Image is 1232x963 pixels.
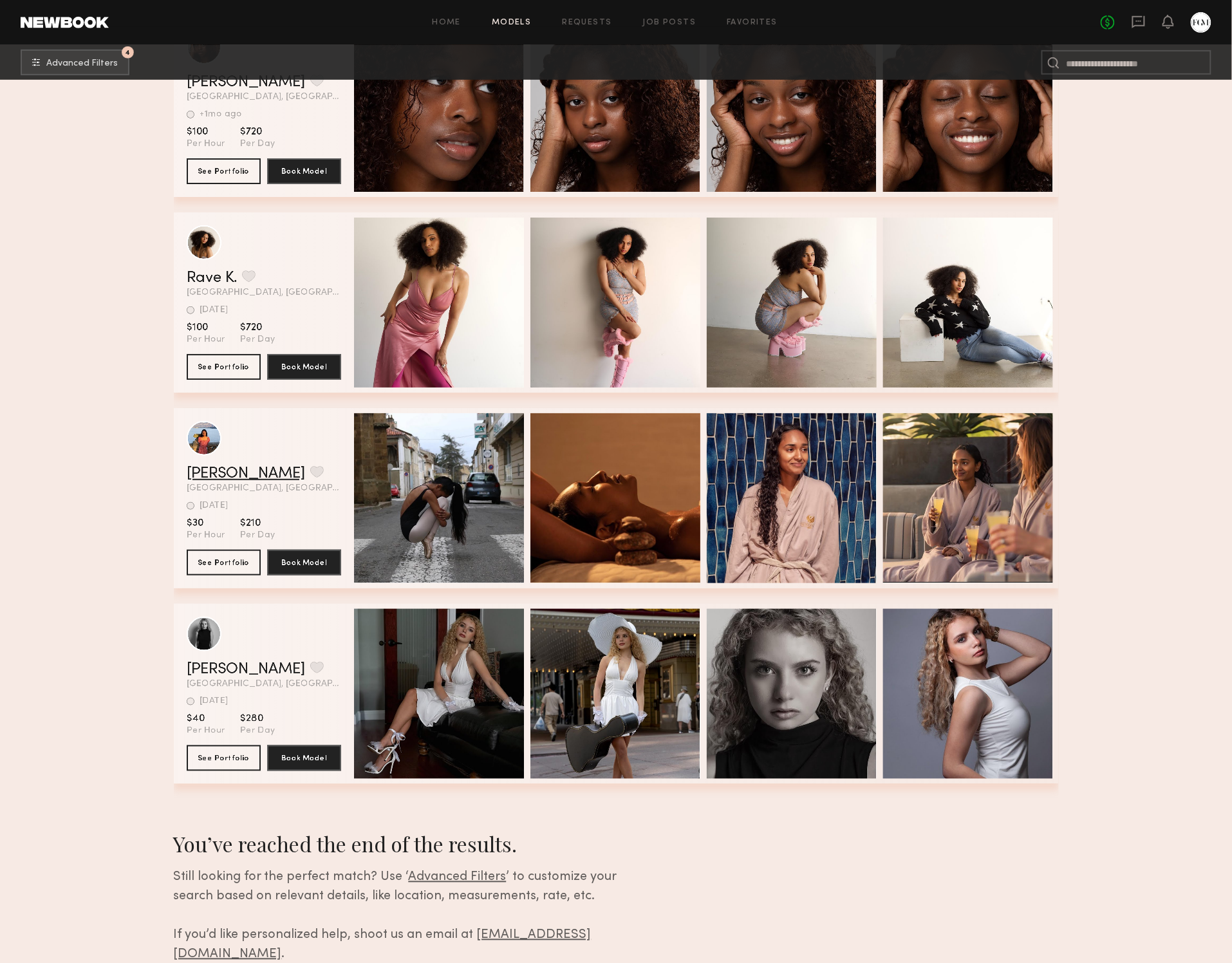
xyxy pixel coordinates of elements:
span: $40 [187,713,225,725]
button: See Portfolio [187,354,261,380]
span: $210 [240,517,275,530]
span: [GEOGRAPHIC_DATA], [GEOGRAPHIC_DATA] [187,484,341,493]
div: [DATE] [200,501,228,510]
a: Rave K. [187,270,237,286]
span: $100 [187,126,225,138]
div: You’ve reached the end of the results. [174,830,658,858]
span: Advanced Filters [46,59,118,68]
div: grid [174,17,1059,799]
span: [GEOGRAPHIC_DATA], [GEOGRAPHIC_DATA] [187,93,341,102]
span: $720 [240,126,275,138]
a: [PERSON_NAME] [187,75,305,90]
button: See Portfolio [187,550,261,575]
span: $720 [240,321,275,334]
span: Per Day [240,725,275,737]
button: Book Model [267,550,341,575]
a: Requests [563,19,612,27]
a: Job Posts [643,19,696,27]
button: Book Model [267,745,341,771]
span: Per Day [240,334,275,346]
span: Advanced Filters [409,872,507,884]
a: Models [492,19,531,27]
a: [PERSON_NAME] [187,466,305,481]
span: Per Day [240,530,275,541]
a: Home [433,19,462,27]
span: [GEOGRAPHIC_DATA], [GEOGRAPHIC_DATA] [187,288,341,297]
button: See Portfolio [187,745,261,771]
span: $30 [187,517,225,530]
button: Book Model [267,354,341,380]
a: Favorites [727,19,778,27]
button: Book Model [267,158,341,184]
span: 4 [126,50,131,55]
a: [PERSON_NAME] [187,662,305,677]
span: Per Hour [187,334,225,346]
span: Per Hour [187,725,225,737]
div: +1mo ago [200,110,242,119]
span: [GEOGRAPHIC_DATA], [GEOGRAPHIC_DATA] [187,680,341,689]
div: [DATE] [200,697,228,706]
button: See Portfolio [187,158,261,184]
span: $100 [187,321,225,334]
span: Per Day [240,138,275,150]
span: Per Hour [187,138,225,150]
button: 4Advanced Filters [21,50,129,75]
span: $280 [240,713,275,725]
span: Per Hour [187,530,225,541]
div: [DATE] [200,306,228,315]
